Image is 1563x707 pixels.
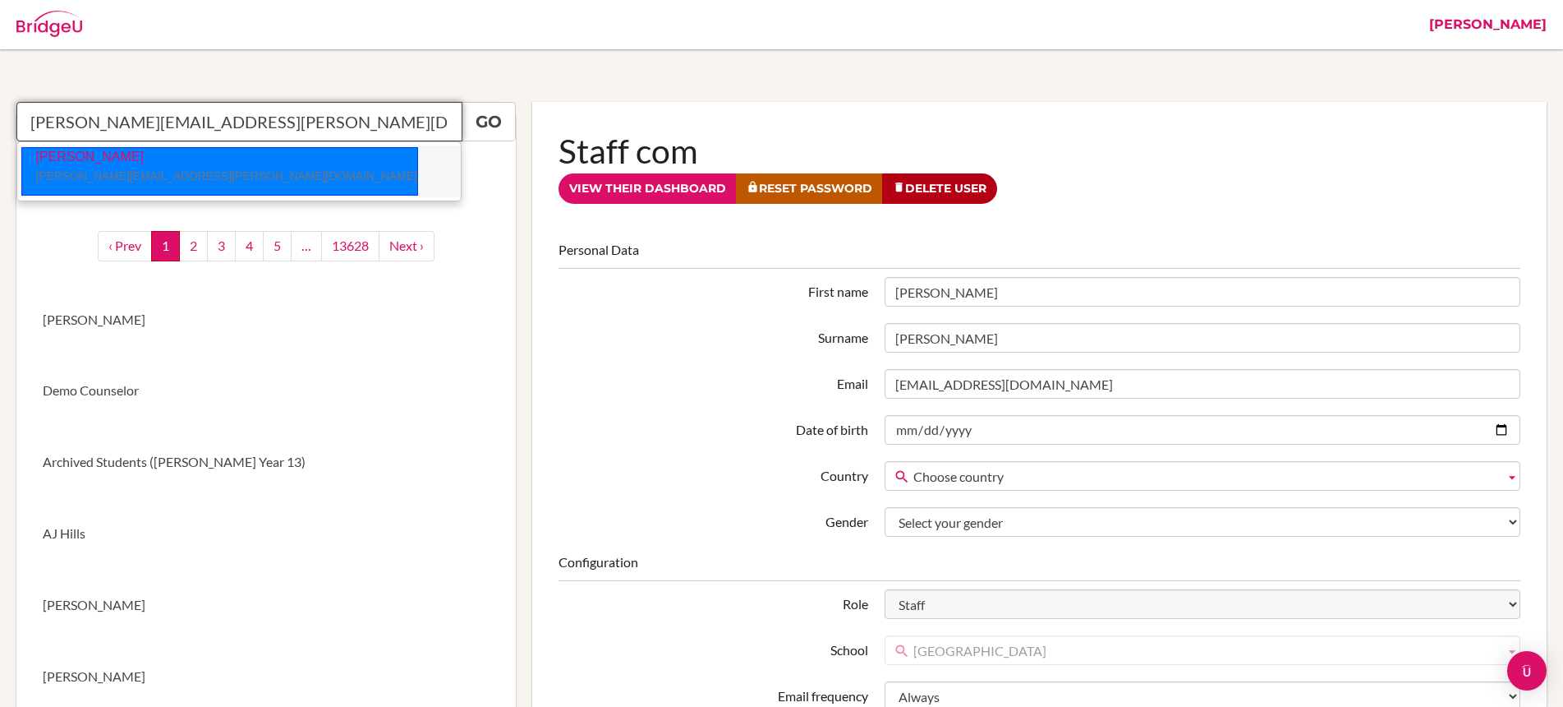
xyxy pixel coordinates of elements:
label: Role [550,589,876,614]
a: 2 [179,231,208,261]
label: First name [550,277,876,302]
h1: Staff com [559,128,1520,173]
a: 5 [263,231,292,261]
a: View their dashboard [559,173,737,204]
label: School [550,635,876,660]
label: Date of birth [550,415,876,440]
a: Reset Password [736,173,883,204]
a: Delete User [882,173,997,204]
a: Go [462,102,516,141]
small: [PERSON_NAME][EMAIL_ADDRESS][PERSON_NAME][DOMAIN_NAME] [35,169,416,183]
img: Bridge-U [16,11,82,37]
label: Surname [550,323,876,348]
a: … [291,231,322,261]
span: Choose country [913,462,1498,492]
legend: Personal Data [559,241,1520,269]
a: ‹ Prev [98,231,152,261]
a: 4 [235,231,264,261]
input: Quicksearch user [16,102,462,141]
a: Demo Counselor [16,355,516,427]
a: [PERSON_NAME] [16,284,516,356]
a: Archived Students ([PERSON_NAME] Year 13) [16,427,516,498]
a: 13628 [321,231,379,261]
label: Email frequency [550,682,876,706]
span: [GEOGRAPHIC_DATA] [913,636,1498,666]
label: Gender [550,507,876,532]
legend: Configuration [559,553,1520,581]
label: Country [550,461,876,486]
a: 3 [207,231,236,261]
div: Open Intercom Messenger [1507,651,1547,691]
a: 1 [151,231,180,261]
p: [PERSON_NAME] [22,148,416,186]
label: Email [550,369,876,394]
a: New User [16,141,516,213]
a: next [379,231,434,261]
a: [PERSON_NAME] [16,570,516,641]
a: AJ Hills [16,498,516,570]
